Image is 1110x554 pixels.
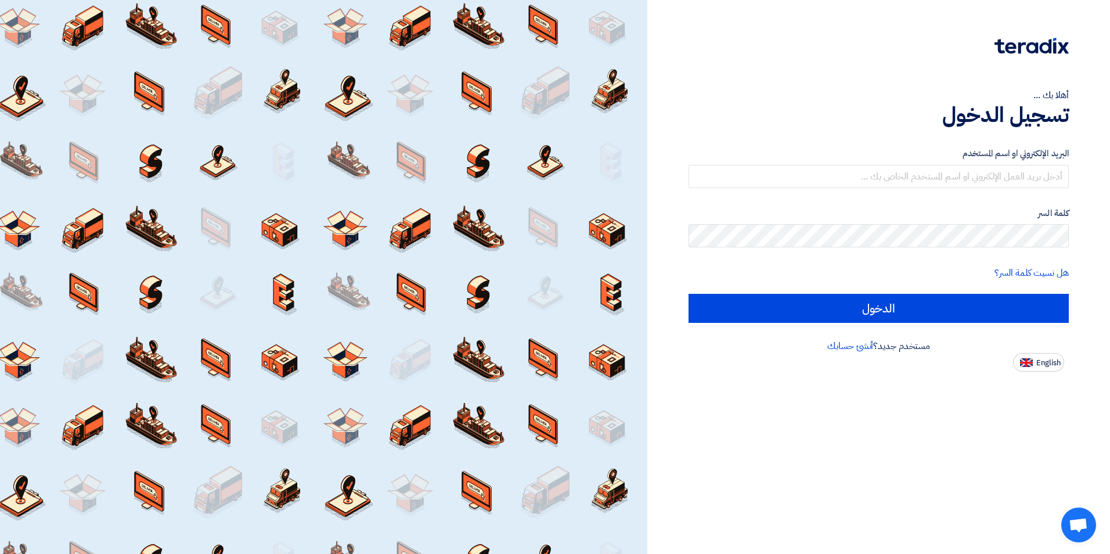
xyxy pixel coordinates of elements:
[689,207,1069,220] label: كلمة السر
[827,339,873,353] a: أنشئ حسابك
[689,88,1069,102] div: أهلا بك ...
[689,165,1069,188] input: أدخل بريد العمل الإلكتروني او اسم المستخدم الخاص بك ...
[689,147,1069,160] label: البريد الإلكتروني او اسم المستخدم
[1020,358,1033,367] img: en-US.png
[994,38,1069,54] img: Teradix logo
[1036,359,1061,367] span: English
[689,102,1069,128] h1: تسجيل الدخول
[689,294,1069,323] input: الدخول
[994,266,1069,280] a: هل نسيت كلمة السر؟
[1061,508,1096,542] a: Open chat
[1013,353,1064,372] button: English
[689,339,1069,353] div: مستخدم جديد؟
